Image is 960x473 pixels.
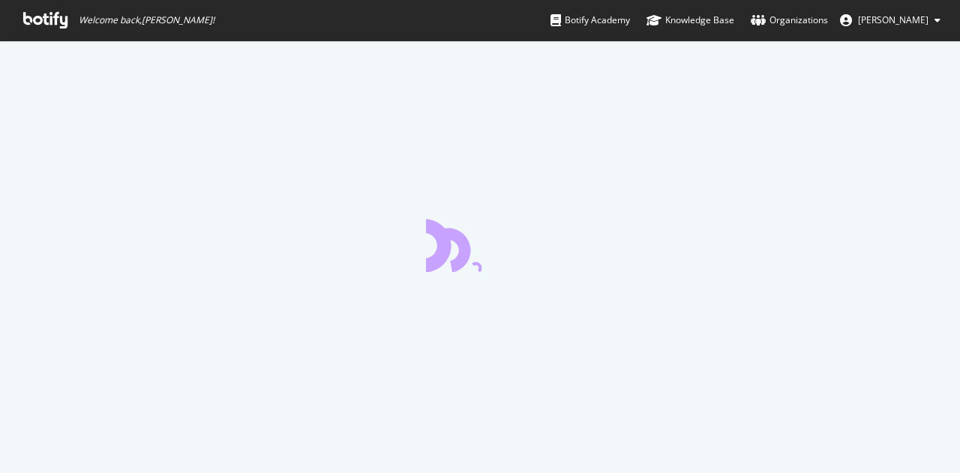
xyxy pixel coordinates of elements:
[550,13,630,28] div: Botify Academy
[646,13,734,28] div: Knowledge Base
[79,14,214,26] span: Welcome back, [PERSON_NAME] !
[828,8,952,32] button: [PERSON_NAME]
[751,13,828,28] div: Organizations
[858,13,928,26] span: Lukas MÄNNL
[426,218,534,272] div: animation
